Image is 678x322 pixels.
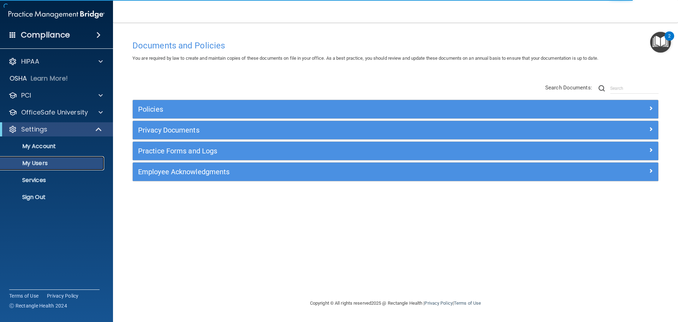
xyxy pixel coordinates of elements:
[8,125,102,134] a: Settings
[599,85,605,92] img: ic-search.3b580494.png
[650,32,671,53] button: Open Resource Center, 2 new notifications
[132,55,598,61] span: You are required by law to create and maintain copies of these documents on file in your office. ...
[21,30,70,40] h4: Compliance
[5,194,101,201] p: Sign Out
[267,292,524,315] div: Copyright © All rights reserved 2025 @ Rectangle Health | |
[8,7,105,22] img: PMB logo
[5,177,101,184] p: Services
[610,83,659,94] input: Search
[424,300,452,306] a: Privacy Policy
[9,292,38,299] a: Terms of Use
[138,168,522,176] h5: Employee Acknowledgments
[8,57,103,66] a: HIPAA
[545,84,592,91] span: Search Documents:
[5,160,101,167] p: My Users
[21,108,88,117] p: OfficeSafe University
[10,74,27,83] p: OSHA
[138,126,522,134] h5: Privacy Documents
[47,292,79,299] a: Privacy Policy
[8,108,103,117] a: OfficeSafe University
[138,145,653,157] a: Practice Forms and Logs
[21,91,31,100] p: PCI
[21,125,47,134] p: Settings
[138,147,522,155] h5: Practice Forms and Logs
[138,105,522,113] h5: Policies
[668,36,671,45] div: 2
[21,57,39,66] p: HIPAA
[132,41,659,50] h4: Documents and Policies
[138,166,653,177] a: Employee Acknowledgments
[5,143,101,150] p: My Account
[31,74,68,83] p: Learn More!
[138,124,653,136] a: Privacy Documents
[8,91,103,100] a: PCI
[454,300,481,306] a: Terms of Use
[138,104,653,115] a: Policies
[9,302,67,309] span: Ⓒ Rectangle Health 2024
